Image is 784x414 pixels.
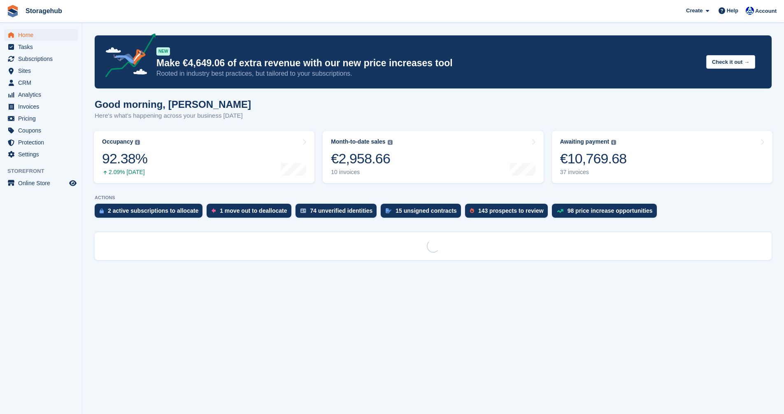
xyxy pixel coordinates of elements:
div: Month-to-date sales [331,138,385,145]
a: 74 unverified identities [295,204,381,222]
div: 2 active subscriptions to allocate [108,207,198,214]
a: menu [4,53,78,65]
span: CRM [18,77,67,88]
div: 98 price increase opportunities [568,207,653,214]
a: 2 active subscriptions to allocate [95,204,207,222]
span: Create [686,7,703,15]
a: menu [4,101,78,112]
div: €2,958.66 [331,150,392,167]
span: Online Store [18,177,67,189]
div: 74 unverified identities [310,207,373,214]
a: Preview store [68,178,78,188]
div: Awaiting payment [560,138,610,145]
img: icon-info-grey-7440780725fd019a000dd9b08b2336e03edf1995a4989e88bcd33f0948082b44.svg [611,140,616,145]
img: price-adjustments-announcement-icon-8257ccfd72463d97f412b2fc003d46551f7dbcb40ab6d574587a9cd5c0d94... [98,33,156,80]
span: Pricing [18,113,67,124]
p: Rooted in industry best practices, but tailored to your subscriptions. [156,69,700,78]
a: menu [4,89,78,100]
span: Tasks [18,41,67,53]
a: menu [4,125,78,136]
img: stora-icon-8386f47178a22dfd0bd8f6a31ec36ba5ce8667c1dd55bd0f319d3a0aa187defe.svg [7,5,19,17]
img: verify_identity-adf6edd0f0f0b5bbfe63781bf79b02c33cf7c696d77639b501bdc392416b5a36.svg [300,208,306,213]
div: 10 invoices [331,169,392,176]
div: 2.09% [DATE] [102,169,147,176]
span: Coupons [18,125,67,136]
img: active_subscription_to_allocate_icon-d502201f5373d7db506a760aba3b589e785aa758c864c3986d89f69b8ff3... [100,208,104,214]
div: NEW [156,47,170,56]
h1: Good morning, [PERSON_NAME] [95,99,251,110]
div: 15 unsigned contracts [395,207,457,214]
a: menu [4,177,78,189]
img: move_outs_to_deallocate_icon-f764333ba52eb49d3ac5e1228854f67142a1ed5810a6f6cc68b1a99e826820c5.svg [212,208,216,213]
a: menu [4,65,78,77]
a: menu [4,29,78,41]
img: icon-info-grey-7440780725fd019a000dd9b08b2336e03edf1995a4989e88bcd33f0948082b44.svg [388,140,393,145]
img: price_increase_opportunities-93ffe204e8149a01c8c9dc8f82e8f89637d9d84a8eef4429ea346261dce0b2c0.svg [557,209,563,213]
a: 15 unsigned contracts [381,204,465,222]
a: Occupancy 92.38% 2.09% [DATE] [94,131,314,183]
span: Storefront [7,167,82,175]
div: 92.38% [102,150,147,167]
img: Vladimir Osojnik [746,7,754,15]
a: Month-to-date sales €2,958.66 10 invoices [323,131,543,183]
span: Settings [18,149,67,160]
img: contract_signature_icon-13c848040528278c33f63329250d36e43548de30e8caae1d1a13099fd9432cc5.svg [386,208,391,213]
div: 1 move out to deallocate [220,207,287,214]
span: Invoices [18,101,67,112]
a: 98 price increase opportunities [552,204,661,222]
a: menu [4,149,78,160]
a: menu [4,113,78,124]
a: menu [4,137,78,148]
span: Sites [18,65,67,77]
span: Help [727,7,738,15]
button: Check it out → [706,55,755,69]
p: ACTIONS [95,195,772,200]
a: menu [4,41,78,53]
div: 37 invoices [560,169,627,176]
a: 143 prospects to review [465,204,552,222]
span: Home [18,29,67,41]
span: Account [755,7,777,15]
span: Subscriptions [18,53,67,65]
div: €10,769.68 [560,150,627,167]
p: Here's what's happening across your business [DATE] [95,111,251,121]
span: Protection [18,137,67,148]
a: 1 move out to deallocate [207,204,295,222]
a: Storagehub [22,4,65,18]
img: icon-info-grey-7440780725fd019a000dd9b08b2336e03edf1995a4989e88bcd33f0948082b44.svg [135,140,140,145]
img: prospect-51fa495bee0391a8d652442698ab0144808aea92771e9ea1ae160a38d050c398.svg [470,208,474,213]
a: menu [4,77,78,88]
a: Awaiting payment €10,769.68 37 invoices [552,131,772,183]
p: Make €4,649.06 of extra revenue with our new price increases tool [156,57,700,69]
div: Occupancy [102,138,133,145]
span: Analytics [18,89,67,100]
div: 143 prospects to review [478,207,544,214]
